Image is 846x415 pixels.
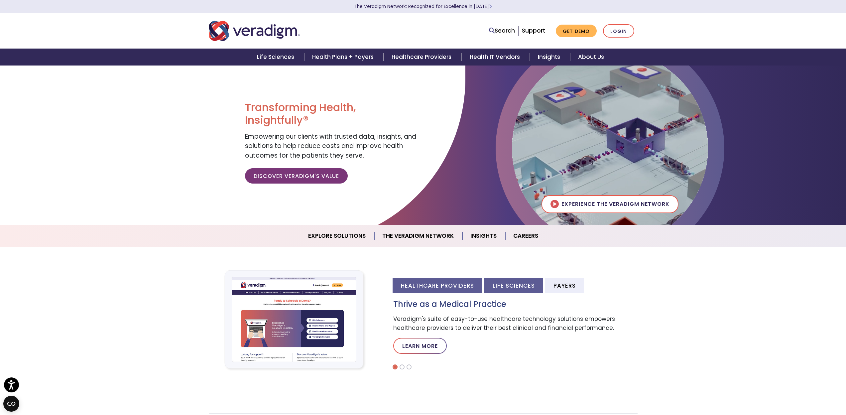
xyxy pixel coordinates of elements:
a: The Veradigm Network: Recognized for Excellence in [DATE]Learn More [354,3,492,10]
a: Insights [462,227,505,244]
a: Careers [505,227,546,244]
span: Learn More [489,3,492,10]
a: Health IT Vendors [462,49,530,66]
li: Healthcare Providers [393,278,482,293]
a: Life Sciences [249,49,304,66]
a: Explore Solutions [300,227,374,244]
h3: Thrive as a Medical Practice [393,300,638,309]
a: Healthcare Providers [384,49,461,66]
a: Discover Veradigm's Value [245,168,348,184]
a: Login [603,24,634,38]
a: The Veradigm Network [374,227,462,244]
h1: Transforming Health, Insightfully® [245,101,418,127]
a: Insights [530,49,570,66]
span: Empowering our clients with trusted data, insights, and solutions to help reduce costs and improv... [245,132,416,160]
a: Learn More [393,338,447,354]
a: About Us [570,49,612,66]
a: Health Plans + Payers [304,49,384,66]
p: Veradigm's suite of easy-to-use healthcare technology solutions empowers healthcare providers to ... [393,315,638,333]
li: Payers [545,278,584,293]
a: Search [489,26,515,35]
li: Life Sciences [484,278,543,293]
img: Veradigm logo [209,20,300,42]
a: Support [522,27,545,35]
button: Open CMP widget [3,396,19,412]
iframe: Drift Chat Widget [718,367,838,407]
a: Get Demo [556,25,597,38]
